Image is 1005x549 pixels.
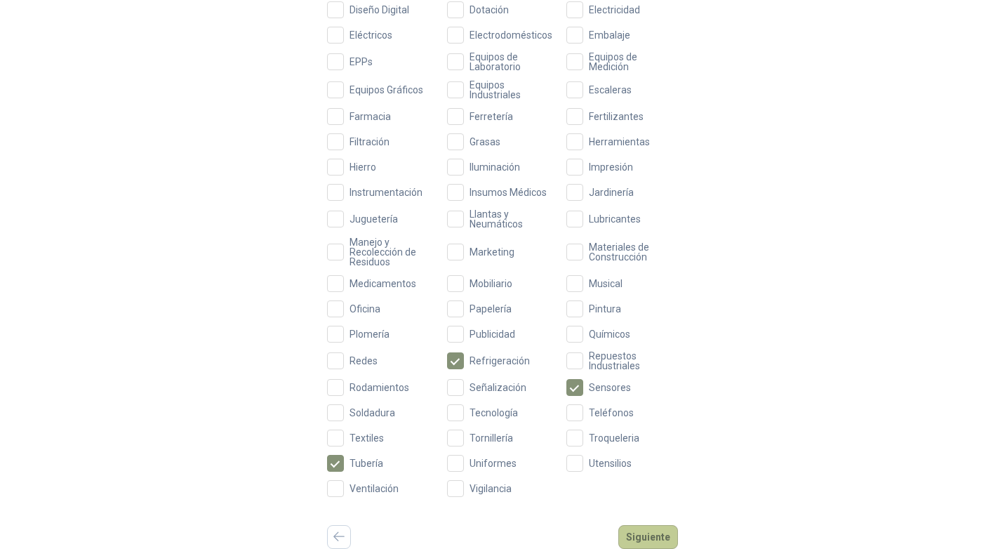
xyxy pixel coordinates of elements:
span: Fertilizantes [583,112,649,121]
span: Vigilancia [464,484,517,494]
span: Juguetería [344,214,404,224]
span: Teléfonos [583,408,639,418]
span: Dotación [464,5,514,15]
span: Plomería [344,329,395,339]
button: Siguiente [618,525,678,549]
span: Filtración [344,137,395,147]
span: Diseño Digital [344,5,415,15]
span: Equipos de Laboratorio [464,52,559,72]
span: Insumos Médicos [464,187,552,197]
span: Lubricantes [583,214,646,224]
span: Tecnología [464,408,524,418]
span: Textiles [344,433,390,443]
span: Señalización [464,383,532,392]
span: Iluminación [464,162,526,172]
span: Marketing [464,247,520,257]
span: Eléctricos [344,30,398,40]
span: Embalaje [583,30,636,40]
span: Equipos Industriales [464,80,559,100]
span: Farmacia [344,112,397,121]
span: Troqueleria [583,433,645,443]
span: Redes [344,356,383,366]
span: Jardinería [583,187,639,197]
span: Electrodomésticos [464,30,558,40]
span: Rodamientos [344,383,415,392]
span: Uniformes [464,458,522,468]
span: Papelería [464,304,517,314]
span: Escaleras [583,85,637,95]
span: Llantas y Neumáticos [464,209,559,229]
span: Pintura [583,304,627,314]
span: Publicidad [464,329,521,339]
span: Musical [583,279,628,289]
span: Oficina [344,304,386,314]
span: Instrumentación [344,187,428,197]
span: Tubería [344,458,389,468]
span: Materiales de Construcción [583,242,678,262]
span: Electricidad [583,5,646,15]
span: Soldadura [344,408,401,418]
span: Grasas [464,137,506,147]
span: Impresión [583,162,639,172]
span: Manejo y Recolección de Residuos [344,237,439,267]
span: Químicos [583,329,636,339]
span: Equipos de Medición [583,52,678,72]
span: Mobiliario [464,279,518,289]
span: EPPs [344,57,378,67]
span: Repuestos Industriales [583,351,678,371]
span: Refrigeración [464,356,535,366]
span: Ventilación [344,484,404,494]
span: Medicamentos [344,279,422,289]
span: Tornillería [464,433,519,443]
span: Utensilios [583,458,637,468]
span: Sensores [583,383,637,392]
span: Herramientas [583,137,655,147]
span: Hierro [344,162,382,172]
span: Ferretería [464,112,519,121]
span: Equipos Gráficos [344,85,429,95]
